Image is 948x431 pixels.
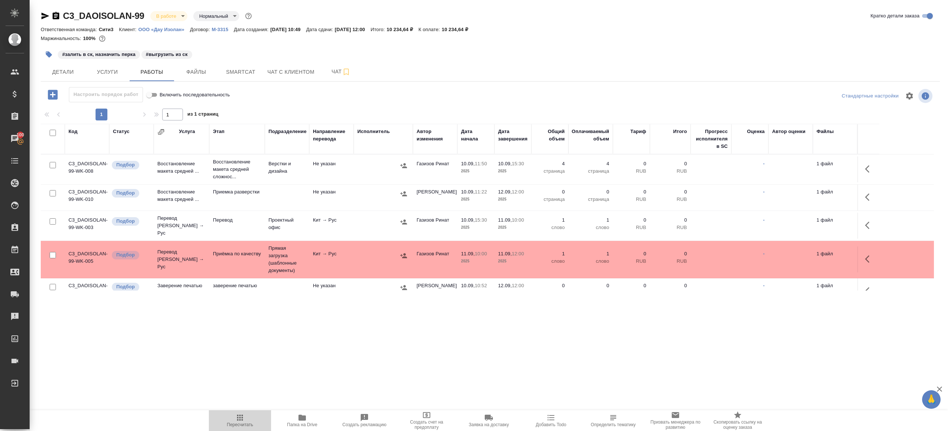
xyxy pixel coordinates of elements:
[116,251,135,259] p: Подбор
[271,410,333,431] button: Папка на Drive
[617,258,646,265] p: RUB
[213,250,261,258] p: Приёмка по качеству
[582,410,644,431] button: Определить тематику
[535,282,565,289] p: 0
[116,283,135,291] p: Подбор
[400,420,453,430] span: Создать счет на предоплату
[413,213,457,239] td: Газизов Ринат
[41,27,99,32] p: Ответственная команда:
[41,36,83,41] p: Маржинальность:
[150,11,187,21] div: В работе
[146,51,188,58] p: #выгрузить из ск
[111,188,150,198] div: Можно подбирать исполнителей
[223,67,258,77] span: Smartcat
[535,168,565,175] p: страница
[817,216,854,224] p: 1 файл
[398,250,409,261] button: Назначить
[69,128,77,135] div: Код
[572,289,609,297] p: док.
[861,282,878,300] button: Здесь прячутся важные кнопки
[572,224,609,231] p: слово
[141,51,193,57] span: выгрузить из ск
[673,128,687,135] div: Итого
[154,13,178,19] button: В работе
[572,258,609,265] p: слово
[817,188,854,196] p: 1 файл
[270,27,306,32] p: [DATE] 10:49
[313,128,350,143] div: Направление перевода
[97,34,107,43] button: 0.00 RUB;
[763,189,765,195] a: -
[617,168,646,175] p: RUB
[763,217,765,223] a: -
[512,161,524,166] p: 15:30
[572,160,609,168] p: 4
[154,211,209,241] td: Перевод [PERSON_NAME] → Рус
[309,246,354,272] td: Кит → Рус
[138,26,190,32] a: ООО «Дау Изолан»
[654,168,687,175] p: RUB
[901,87,918,105] span: Настроить таблицу
[617,282,646,289] p: 0
[475,189,487,195] p: 11:22
[535,128,565,143] div: Общий объем
[512,189,524,195] p: 12:00
[2,129,28,148] a: 100
[461,283,475,288] p: 10.09,
[43,87,63,102] button: Добавить работу
[244,11,253,21] button: Доп статусы указывают на важность/срочность заказа
[398,216,409,228] button: Назначить
[498,217,512,223] p: 11.09,
[197,13,230,19] button: Нормальный
[498,168,528,175] p: 2025
[475,251,487,256] p: 10:00
[65,156,109,182] td: C3_DAOISOLAN-99-WK-008
[498,161,512,166] p: 10.09,
[116,189,135,197] p: Подбор
[461,224,491,231] p: 2025
[178,67,214,77] span: Файлы
[763,161,765,166] a: -
[209,410,271,431] button: Пересчитать
[398,188,409,199] button: Назначить
[654,258,687,265] p: RUB
[138,27,190,32] p: ООО «Дау Изолан»
[498,128,528,143] div: Дата завершения
[654,250,687,258] p: 0
[83,36,97,41] p: 100%
[442,27,474,32] p: 10 234,64 ₽
[63,11,144,21] a: C3_DAOISOLAN-99
[309,278,354,304] td: Не указан
[116,218,135,225] p: Подбор
[572,216,609,224] p: 1
[572,128,609,143] div: Оплачиваемый объем
[41,11,50,20] button: Скопировать ссылку для ЯМессенджера
[498,251,512,256] p: 11.09,
[817,160,854,168] p: 1 файл
[227,422,253,427] span: Пересчитать
[213,216,261,224] p: Перевод
[57,51,141,57] span: залить в ск, назначить перка
[461,128,491,143] div: Дата начала
[99,27,119,32] p: Сити3
[265,241,309,278] td: Прямая загрузка (шаблонные документы)
[213,188,261,196] p: Приемка разверстки
[119,27,138,32] p: Клиент:
[591,422,635,427] span: Определить тематику
[413,278,457,304] td: [PERSON_NAME]
[160,91,230,99] span: Включить последовательность
[65,246,109,272] td: C3_DAOISOLAN-99-WK-005
[694,128,728,150] div: Прогресс исполнителя в SC
[654,188,687,196] p: 0
[536,422,566,427] span: Добавить Todo
[309,156,354,182] td: Не указан
[154,156,209,182] td: Восстановление макета средней ...
[617,289,646,297] p: RUB
[763,251,765,256] a: -
[111,282,150,292] div: Можно подбирать исполнителей
[357,128,390,135] div: Исполнитель
[747,128,765,135] div: Оценка
[371,27,387,32] p: Итого:
[512,217,524,223] p: 10:00
[111,250,150,260] div: Можно подбирать исполнителей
